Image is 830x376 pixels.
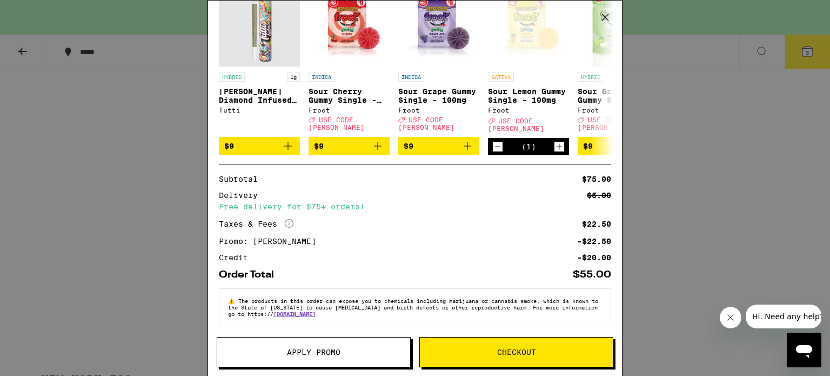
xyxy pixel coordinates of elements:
[578,107,659,114] div: Froot
[219,87,300,104] p: [PERSON_NAME] Diamond Infused - 1g
[492,141,503,152] button: Decrement
[219,203,611,210] div: Free delivery for $75+ orders!
[309,137,390,155] button: Add to bag
[582,175,611,183] div: $75.00
[219,107,300,114] div: Tutti
[398,137,479,155] button: Add to bag
[398,72,424,82] p: INDICA
[398,87,479,104] p: Sour Grape Gummy Single - 100mg
[587,192,611,199] div: $5.00
[419,337,613,367] button: Checkout
[228,298,238,304] span: ⚠️
[219,254,256,261] div: Credit
[287,72,300,82] p: 1g
[309,107,390,114] div: Froot
[314,142,324,150] span: $9
[746,305,821,328] iframe: Message from company
[219,192,265,199] div: Delivery
[578,116,634,131] span: USE CODE [PERSON_NAME]
[521,142,536,151] div: (1)
[488,107,569,114] div: Froot
[573,270,611,280] div: $55.00
[219,238,324,245] div: Promo: [PERSON_NAME]
[224,142,234,150] span: $9
[219,137,300,155] button: Add to bag
[488,117,544,132] span: USE CODE [PERSON_NAME]
[398,116,454,131] span: USE CODE [PERSON_NAME]
[309,72,334,82] p: INDICA
[488,87,569,104] p: Sour Lemon Gummy Single - 100mg
[578,72,604,82] p: HYBRID
[309,116,365,131] span: USE CODE [PERSON_NAME]
[488,72,514,82] p: SATIVA
[219,175,265,183] div: Subtotal
[577,254,611,261] div: -$20.00
[6,8,78,16] span: Hi. Need any help?
[398,107,479,114] div: Froot
[720,307,741,328] iframe: Close message
[309,87,390,104] p: Sour Cherry Gummy Single - 100mg
[217,337,411,367] button: Apply Promo
[578,137,659,155] button: Add to bag
[497,348,536,356] span: Checkout
[554,141,565,152] button: Increment
[273,311,316,317] a: [DOMAIN_NAME]
[787,333,821,367] iframe: Button to launch messaging window
[219,219,293,229] div: Taxes & Fees
[582,220,611,228] div: $22.50
[578,87,659,104] p: Sour Green Apple Gummy Single - 100mg
[404,142,413,150] span: $9
[219,270,282,280] div: Order Total
[287,348,340,356] span: Apply Promo
[228,298,598,317] span: The products in this order can expose you to chemicals including marijuana or cannabis smoke, whi...
[583,142,593,150] span: $9
[577,238,611,245] div: -$22.50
